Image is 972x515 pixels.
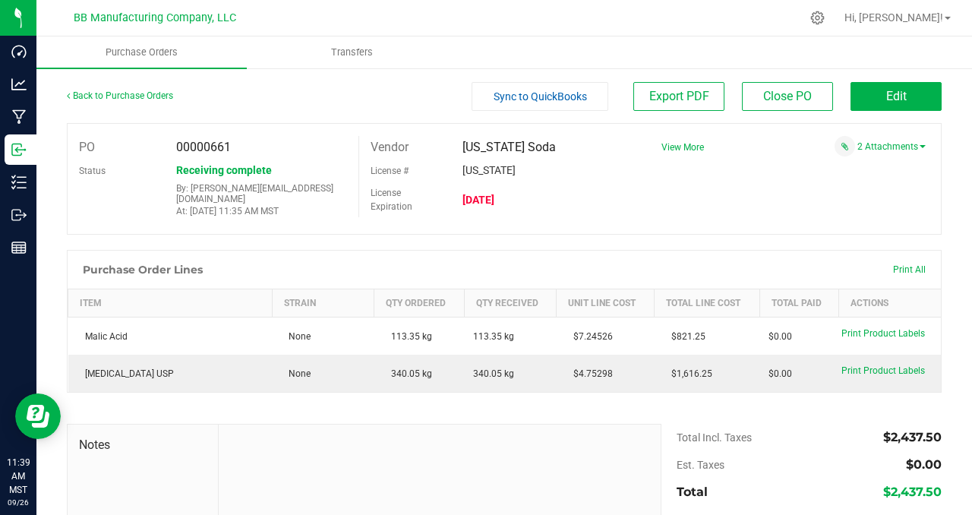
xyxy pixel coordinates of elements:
[886,89,907,103] span: Edit
[661,142,704,153] a: View More
[176,183,348,204] p: By: [PERSON_NAME][EMAIL_ADDRESS][DOMAIN_NAME]
[311,46,393,59] span: Transfers
[176,206,348,216] p: At: [DATE] 11:35 AM MST
[74,11,236,24] span: BB Manufacturing Company, LLC
[11,207,27,223] inline-svg: Outbound
[374,289,464,318] th: Qty Ordered
[844,11,943,24] span: Hi, [PERSON_NAME]!
[79,436,207,454] span: Notes
[281,331,311,342] span: None
[835,136,855,156] span: Attach a document
[633,82,724,111] button: Export PDF
[383,331,432,342] span: 113.35 kg
[247,36,457,68] a: Transfers
[677,459,724,471] span: Est. Taxes
[649,89,709,103] span: Export PDF
[7,497,30,508] p: 09/26
[472,82,608,111] button: Sync to QuickBooks
[473,367,514,381] span: 340.05 kg
[11,77,27,92] inline-svg: Analytics
[841,365,925,376] span: Print Product Labels
[79,136,95,159] label: PO
[893,264,926,275] span: Print All
[883,430,942,444] span: $2,437.50
[281,368,311,379] span: None
[371,136,409,159] label: Vendor
[15,393,61,439] iframe: Resource center
[557,289,655,318] th: Unit Line Cost
[664,368,712,379] span: $1,616.25
[808,11,827,25] div: Manage settings
[664,331,705,342] span: $821.25
[464,289,557,318] th: Qty Received
[11,44,27,59] inline-svg: Dashboard
[371,186,439,213] label: License Expiration
[176,164,272,176] span: Receiving complete
[759,355,838,392] td: $0.00
[462,140,556,154] span: [US_STATE] Soda
[883,485,942,499] span: $2,437.50
[763,89,812,103] span: Close PO
[83,264,203,276] h1: Purchase Order Lines
[383,368,432,379] span: 340.05 kg
[7,456,30,497] p: 11:39 AM MST
[462,194,494,206] span: [DATE]
[11,175,27,190] inline-svg: Inventory
[77,330,264,343] div: Malic Acid
[566,368,613,379] span: $4.75298
[566,331,613,342] span: $7.24526
[11,142,27,157] inline-svg: Inbound
[371,160,409,182] label: License #
[857,141,926,152] a: 2 Attachments
[742,82,833,111] button: Close PO
[759,318,838,355] td: $0.00
[272,289,374,318] th: Strain
[655,289,760,318] th: Total Line Cost
[759,289,838,318] th: Total Paid
[462,164,516,176] span: [US_STATE]
[36,36,247,68] a: Purchase Orders
[494,90,587,103] span: Sync to QuickBooks
[11,109,27,125] inline-svg: Manufacturing
[677,485,708,499] span: Total
[839,289,941,318] th: Actions
[79,160,106,182] label: Status
[68,289,273,318] th: Item
[677,431,752,444] span: Total Incl. Taxes
[85,46,198,59] span: Purchase Orders
[67,90,173,101] a: Back to Purchase Orders
[906,457,942,472] span: $0.00
[176,140,231,154] span: 00000661
[77,367,264,381] div: [MEDICAL_DATA] USP
[11,240,27,255] inline-svg: Reports
[850,82,942,111] button: Edit
[841,328,925,339] span: Print Product Labels
[473,330,514,343] span: 113.35 kg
